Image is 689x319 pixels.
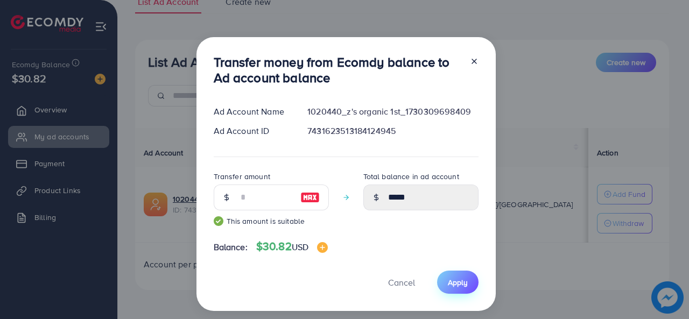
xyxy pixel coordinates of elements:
[256,240,328,253] h4: $30.82
[363,171,459,182] label: Total balance in ad account
[448,277,468,288] span: Apply
[214,216,223,226] img: guide
[214,171,270,182] label: Transfer amount
[299,125,487,137] div: 7431623513184124945
[205,125,299,137] div: Ad Account ID
[437,271,479,294] button: Apply
[214,54,461,86] h3: Transfer money from Ecomdy balance to Ad account balance
[317,242,328,253] img: image
[300,191,320,204] img: image
[292,241,308,253] span: USD
[214,216,329,226] small: This amount is suitable
[388,277,415,288] span: Cancel
[214,241,248,253] span: Balance:
[205,105,299,118] div: Ad Account Name
[299,105,487,118] div: 1020440_z's organic 1st_1730309698409
[375,271,428,294] button: Cancel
